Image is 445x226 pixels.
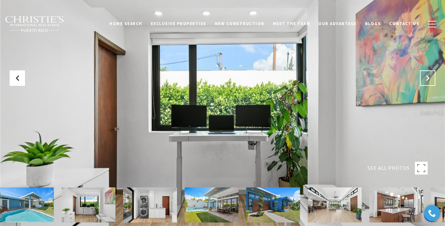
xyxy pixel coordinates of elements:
[361,18,385,30] a: Blogs
[269,18,315,30] a: Meet the Team
[369,187,423,222] img: 27 EMAJAGUA
[5,16,64,32] img: Christie's International Real Estate black text logo
[389,21,419,26] span: Contact Us
[318,21,357,26] span: Our Advantage
[367,164,410,172] span: SEE ALL PHOTOS
[365,21,381,26] span: Blogs
[62,187,115,222] img: 27 EMAJAGUA
[151,21,206,26] span: Exclusive Properties
[246,187,300,222] img: 27 EMAJAGUA
[420,70,435,86] button: Next Slide
[314,18,361,30] a: Our Advantage
[10,70,25,86] button: Previous Slide
[147,18,211,30] a: Exclusive Properties
[123,187,177,222] img: 27 EMAJAGUA
[424,15,440,33] button: button
[185,187,239,222] img: 27 EMAJAGUA
[105,18,147,30] a: Home Search
[215,21,264,26] span: New Construction
[308,187,362,222] img: 27 EMAJAGUA
[211,18,269,30] a: New Construction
